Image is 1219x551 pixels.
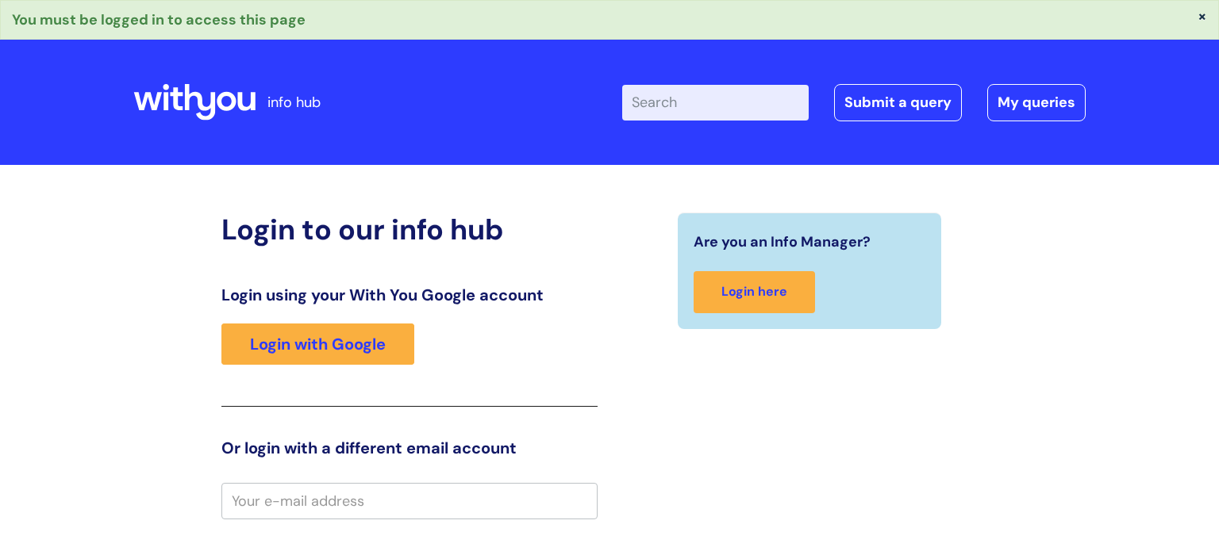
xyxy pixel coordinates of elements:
h3: Or login with a different email account [221,438,598,457]
h3: Login using your With You Google account [221,285,598,304]
a: Login here [694,271,815,313]
a: Submit a query [834,84,962,121]
p: info hub [267,90,321,115]
input: Your e-mail address [221,483,598,519]
h2: Login to our info hub [221,212,598,247]
button: × [1198,9,1207,23]
span: Are you an Info Manager? [694,229,871,254]
a: Login with Google [221,323,414,365]
a: My queries [987,84,1086,121]
input: Search [622,85,809,120]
